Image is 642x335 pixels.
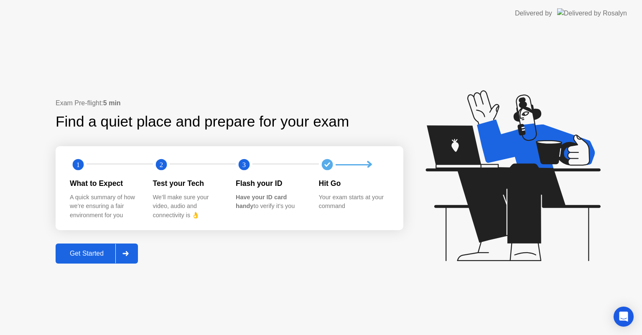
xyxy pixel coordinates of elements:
div: to verify it’s you [236,193,306,211]
div: Delivered by [515,8,552,18]
img: Delivered by Rosalyn [557,8,627,18]
text: 1 [76,161,80,169]
div: Open Intercom Messenger [614,307,634,327]
div: Find a quiet place and prepare for your exam [56,111,350,133]
div: Get Started [58,250,115,257]
div: Hit Go [319,178,389,189]
div: A quick summary of how we’re ensuring a fair environment for you [70,193,140,220]
text: 3 [242,161,246,169]
b: 5 min [103,99,121,107]
div: Test your Tech [153,178,223,189]
b: Have your ID card handy [236,194,287,210]
div: Your exam starts at your command [319,193,389,211]
div: Exam Pre-flight: [56,98,403,108]
text: 2 [159,161,163,169]
button: Get Started [56,244,138,264]
div: We’ll make sure your video, audio and connectivity is 👌 [153,193,223,220]
div: What to Expect [70,178,140,189]
div: Flash your ID [236,178,306,189]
